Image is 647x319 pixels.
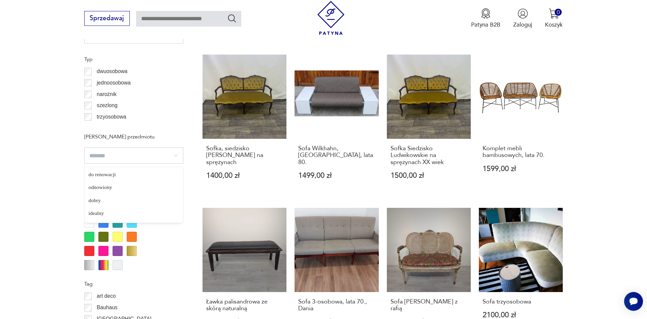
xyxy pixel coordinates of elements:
[86,181,182,194] div: odnowiony
[483,165,559,172] p: 1599,00 zł
[483,145,559,159] h3: Komplet mebli bambusowych, lata 70.
[549,8,559,19] img: Ikona koszyka
[298,172,375,179] p: 1499,00 zł
[391,145,467,166] h3: Sofka Siedzisko Ludwikowskie na sprężynach XX wiek
[483,312,559,319] p: 2100,00 zł
[387,55,471,195] a: Sofka Siedzisko Ludwikowskie na sprężynach XX wiekSofka Siedzisko Ludwikowskie na sprężynach XX w...
[84,280,183,288] p: Tag
[86,207,182,220] div: idealny
[86,168,182,181] div: do renowacji
[97,113,126,121] p: trzyosobowa
[206,145,283,166] h3: Sofka, siedzisko [PERSON_NAME] na sprężynach
[391,172,467,179] p: 1500,00 zł
[513,21,532,29] p: Zaloguj
[483,298,559,305] h3: Sofa trzyosobowa
[295,55,378,195] a: Sofa Wilkhahn, Niemcy, lata 80.Sofa Wilkhahn, [GEOGRAPHIC_DATA], lata 80.1499,00 zł
[84,16,130,22] a: Sprzedawaj
[314,1,348,35] img: Patyna - sklep z meblami i dekoracjami vintage
[97,78,131,87] p: jednoosobowa
[227,13,237,23] button: Szukaj
[206,172,283,179] p: 1400,00 zł
[203,55,286,195] a: Sofka, siedzisko Ludwikowskie na sprężynachSofka, siedzisko [PERSON_NAME] na sprężynach1400,00 zł
[513,8,532,29] button: Zaloguj
[624,292,643,311] iframe: Smartsupp widget button
[471,21,500,29] p: Patyna B2B
[391,298,467,312] h3: Sofa [PERSON_NAME] z rafią
[471,8,500,29] a: Ikona medaluPatyna B2B
[545,8,563,29] button: 0Koszyk
[298,298,375,312] h3: Sofa 3-osobowa, lata 70., Dania
[545,21,563,29] p: Koszyk
[84,11,130,26] button: Sprzedawaj
[479,55,563,195] a: Komplet mebli bambusowych, lata 70.Komplet mebli bambusowych, lata 70.1599,00 zł
[84,132,183,141] p: [PERSON_NAME] przedmiotu
[86,220,182,233] div: niekompletny
[555,9,562,16] div: 0
[97,90,117,99] p: narożnik
[97,101,118,110] p: szezlong
[86,194,182,207] div: dobry
[471,8,500,29] button: Patyna B2B
[298,145,375,166] h3: Sofa Wilkhahn, [GEOGRAPHIC_DATA], lata 80.
[84,55,183,64] p: Typ
[97,303,118,312] p: Bauhaus
[97,292,116,300] p: art deco
[481,8,491,19] img: Ikona medalu
[206,298,283,312] h3: Ławka palisandrowa ze skórą naturalną
[97,67,127,76] p: dwuosobowa
[518,8,528,19] img: Ikonka użytkownika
